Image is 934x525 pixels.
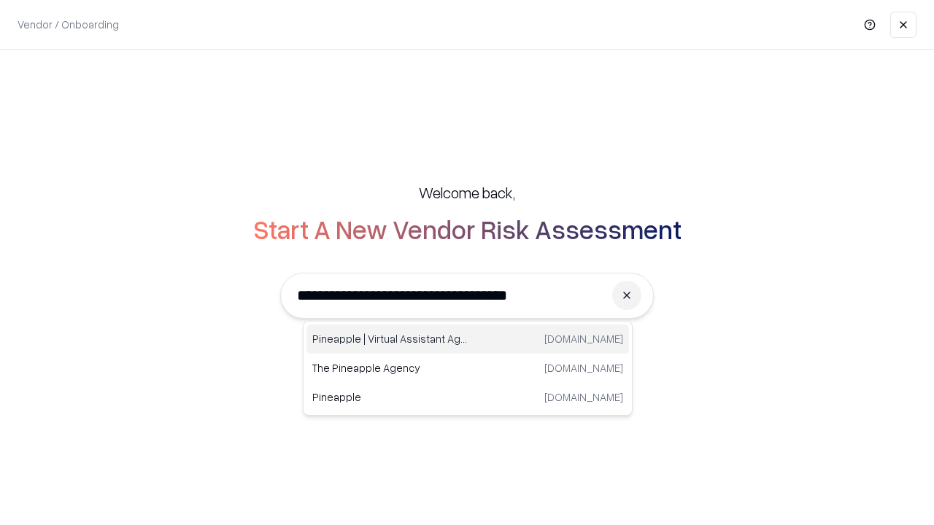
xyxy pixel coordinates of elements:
[18,17,119,32] p: Vendor / Onboarding
[312,389,468,405] p: Pineapple
[312,331,468,346] p: Pineapple | Virtual Assistant Agency
[544,360,623,376] p: [DOMAIN_NAME]
[419,182,515,203] h5: Welcome back,
[253,214,682,244] h2: Start A New Vendor Risk Assessment
[544,389,623,405] p: [DOMAIN_NAME]
[303,321,633,416] div: Suggestions
[544,331,623,346] p: [DOMAIN_NAME]
[312,360,468,376] p: The Pineapple Agency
